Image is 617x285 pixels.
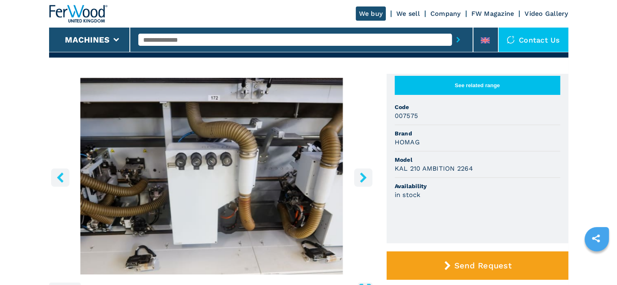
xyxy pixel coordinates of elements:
button: Send Request [387,251,568,280]
button: submit-button [452,30,464,49]
span: Send Request [454,261,512,270]
a: Company [430,10,461,17]
button: Machines [65,35,110,45]
img: Ferwood [49,5,107,23]
a: sharethis [586,228,606,249]
div: Contact us [499,28,568,52]
img: Contact us [507,36,515,44]
iframe: Chat [583,249,611,279]
h3: in stock [395,190,421,199]
span: Code [395,103,560,111]
a: FW Magazine [471,10,514,17]
h3: 007575 [395,111,418,120]
span: Availability [395,182,560,190]
a: Video Gallery [525,10,568,17]
h3: KAL 210 AMBITION 2264 [395,164,473,173]
a: We buy [356,6,386,21]
span: Brand [395,129,560,137]
span: Model [395,156,560,164]
a: We sell [396,10,420,17]
img: Single Sided Edgebanders HOMAG KAL 210 AMBITION 2264 [49,78,374,274]
button: See related range [395,76,560,95]
div: Go to Slide 13 [49,78,374,274]
h3: HOMAG [395,137,420,147]
button: left-button [51,168,69,186]
button: right-button [354,168,372,186]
